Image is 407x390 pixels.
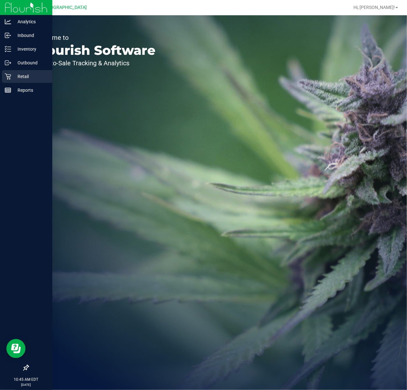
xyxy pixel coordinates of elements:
p: Retail [11,73,49,80]
p: Outbound [11,59,49,67]
inline-svg: Inbound [5,32,11,39]
inline-svg: Reports [5,87,11,93]
p: Flourish Software [34,44,156,57]
inline-svg: Inventory [5,46,11,52]
inline-svg: Retail [5,73,11,80]
span: [GEOGRAPHIC_DATA] [43,5,87,10]
p: Reports [11,86,49,94]
p: Analytics [11,18,49,25]
inline-svg: Outbound [5,60,11,66]
p: Welcome to [34,34,156,41]
p: Inventory [11,45,49,53]
p: Seed-to-Sale Tracking & Analytics [34,60,156,66]
inline-svg: Analytics [5,18,11,25]
p: [DATE] [3,382,49,387]
p: 10:45 AM EDT [3,377,49,382]
iframe: Resource center [6,339,25,358]
span: Hi, [PERSON_NAME]! [353,5,395,10]
p: Inbound [11,32,49,39]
